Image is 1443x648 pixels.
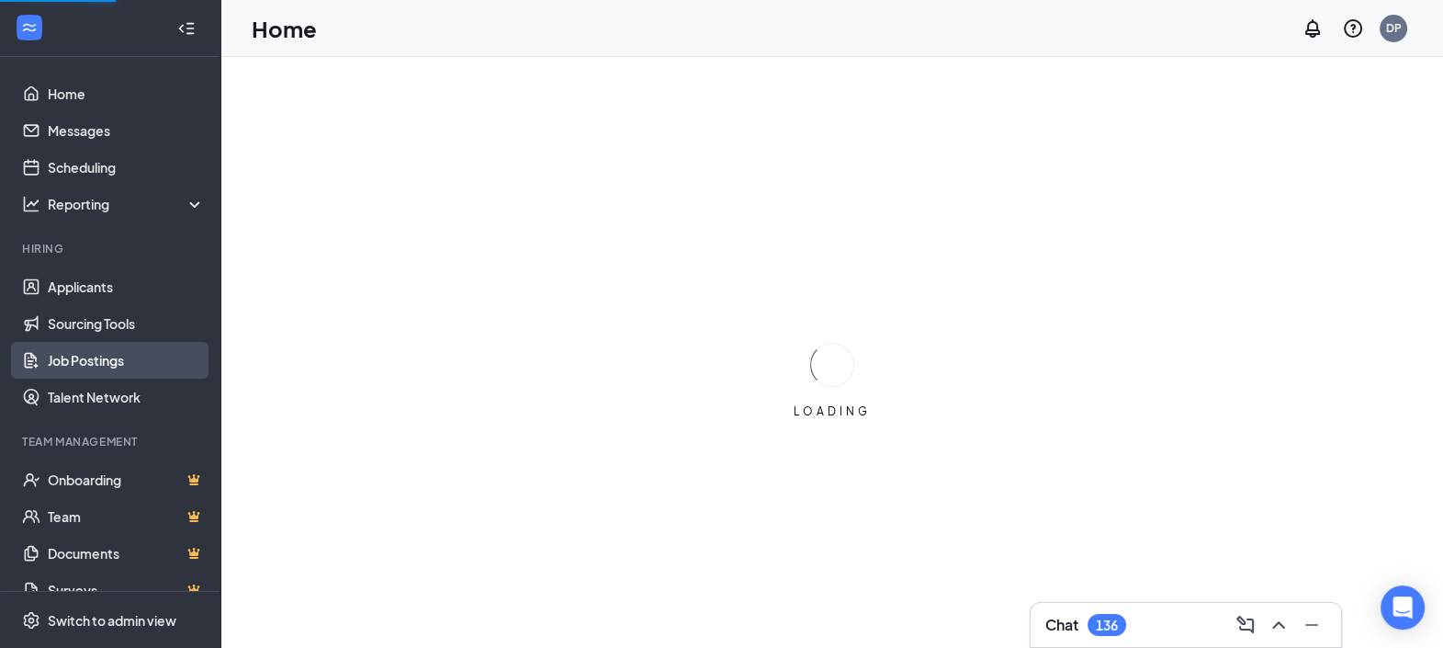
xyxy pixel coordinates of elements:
[48,75,205,112] a: Home
[786,404,878,419] div: LOADING
[22,195,40,213] svg: Analysis
[1096,618,1118,633] div: 136
[1381,585,1425,630] div: Open Intercom Messenger
[20,18,39,37] svg: WorkstreamLogo
[48,498,205,535] a: TeamCrown
[1045,615,1078,635] h3: Chat
[48,149,205,186] a: Scheduling
[1342,17,1364,40] svg: QuestionInfo
[1264,610,1293,640] button: ChevronUp
[22,434,201,449] div: Team Management
[177,19,196,38] svg: Collapse
[48,611,176,630] div: Switch to admin view
[48,342,205,379] a: Job Postings
[1268,614,1290,636] svg: ChevronUp
[1234,614,1257,636] svg: ComposeMessage
[48,572,205,608] a: SurveysCrown
[252,13,317,44] h1: Home
[48,379,205,415] a: Talent Network
[22,241,201,256] div: Hiring
[48,535,205,572] a: DocumentsCrown
[1386,20,1402,36] div: DP
[48,461,205,498] a: OnboardingCrown
[1301,614,1323,636] svg: Minimize
[48,268,205,305] a: Applicants
[1231,610,1260,640] button: ComposeMessage
[48,195,206,213] div: Reporting
[1302,17,1324,40] svg: Notifications
[48,305,205,342] a: Sourcing Tools
[48,112,205,149] a: Messages
[1297,610,1326,640] button: Minimize
[22,611,40,630] svg: Settings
